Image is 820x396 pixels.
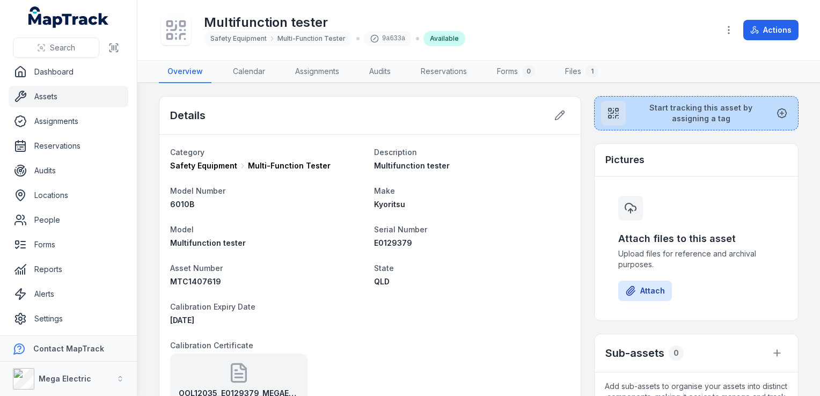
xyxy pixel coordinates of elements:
span: [DATE] [170,316,194,325]
a: Alerts [9,283,128,305]
a: Locations [9,185,128,206]
a: Assignments [287,61,348,83]
span: Calibration Certificate [170,341,253,350]
a: Audits [361,61,399,83]
span: MTC1407619 [170,277,221,286]
div: Available [423,31,465,46]
a: Forms [9,234,128,255]
div: 1 [585,65,598,78]
h2: Sub-assets [605,346,664,361]
a: People [9,209,128,231]
a: Settings [9,308,128,329]
h3: Pictures [605,152,645,167]
span: Make [374,186,395,195]
time: 18/09/2025, 12:00:00 am [170,316,194,325]
button: Attach [618,281,672,301]
span: Upload files for reference and archival purposes. [618,248,774,270]
button: Search [13,38,99,58]
div: 0 [522,65,535,78]
span: Multi-Function Tester [248,160,331,171]
span: Kyoritsu [374,200,405,209]
a: Overview [159,61,211,83]
div: 0 [669,346,684,361]
a: Files1 [557,61,607,83]
a: MapTrack [28,6,109,28]
span: Multi-Function Tester [277,34,346,43]
a: Assignments [9,111,128,132]
span: Category [170,148,204,157]
span: Serial Number [374,225,427,234]
a: Reservations [412,61,475,83]
div: 9a633a [364,31,412,46]
a: Calendar [224,61,274,83]
span: Multifunction tester [170,238,246,247]
span: Description [374,148,417,157]
button: Actions [743,20,799,40]
a: Forms0 [488,61,544,83]
span: QLD [374,277,390,286]
span: Multifunction tester [374,161,450,170]
strong: Contact MapTrack [33,344,104,353]
span: Model Number [170,186,225,195]
span: Calibration Expiry Date [170,302,255,311]
a: Assets [9,86,128,107]
span: Search [50,42,75,53]
span: 6010B [170,200,194,209]
h1: Multifunction tester [204,14,465,31]
a: Reservations [9,135,128,157]
span: Safety Equipment [210,34,267,43]
h3: Attach files to this asset [618,231,774,246]
span: Model [170,225,194,234]
span: Start tracking this asset by assigning a tag [634,102,768,124]
span: E0129379 [374,238,412,247]
span: Safety Equipment [170,160,237,171]
a: Audits [9,160,128,181]
button: Start tracking this asset by assigning a tag [594,96,799,130]
strong: Mega Electric [39,374,91,383]
span: Asset Number [170,263,223,273]
a: Reports [9,259,128,280]
span: State [374,263,394,273]
h2: Details [170,108,206,123]
a: Dashboard [9,61,128,83]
